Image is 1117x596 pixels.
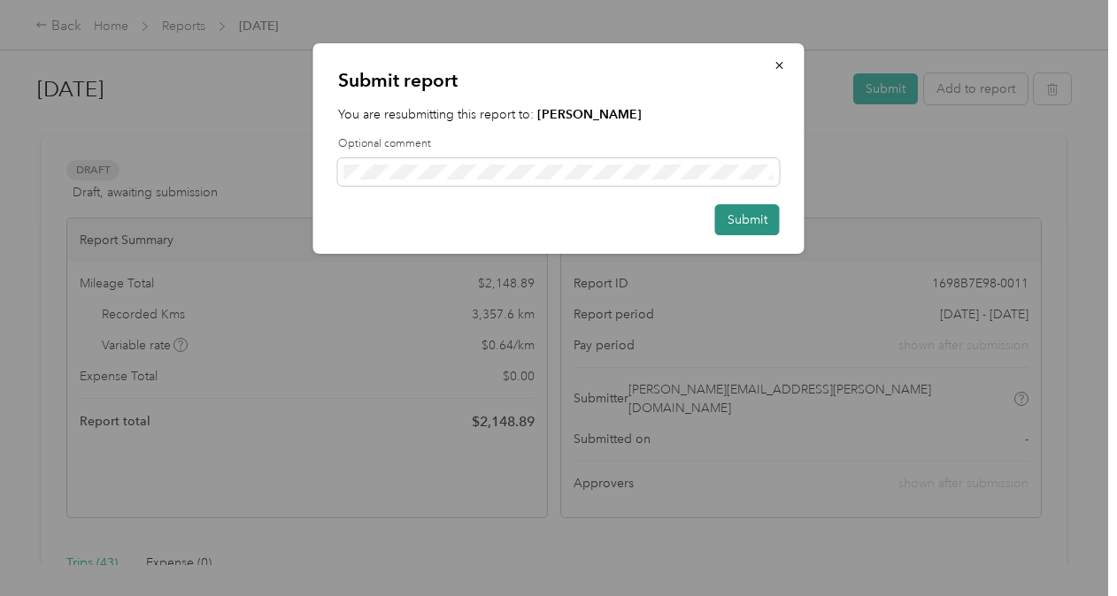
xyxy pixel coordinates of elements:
[338,105,780,124] p: You are resubmitting this report to:
[338,136,780,152] label: Optional comment
[537,107,642,122] strong: [PERSON_NAME]
[1018,497,1117,596] iframe: Everlance-gr Chat Button Frame
[715,204,780,235] button: Submit
[338,68,780,93] p: Submit report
